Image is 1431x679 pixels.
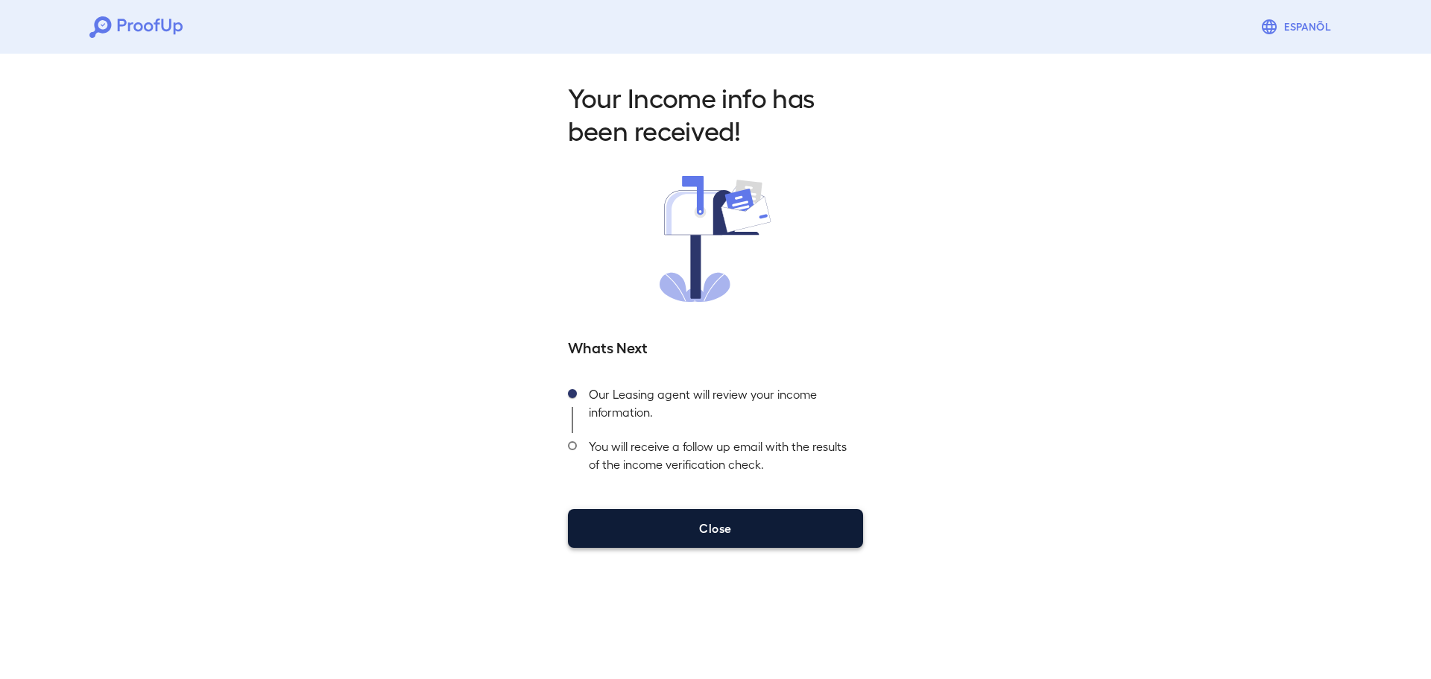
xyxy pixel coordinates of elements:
h2: Your Income info has been received! [568,80,863,146]
div: Our Leasing agent will review your income information. [577,381,863,433]
h5: Whats Next [568,336,863,357]
button: Espanõl [1254,12,1342,42]
button: Close [568,509,863,548]
img: received.svg [660,176,771,302]
div: You will receive a follow up email with the results of the income verification check. [577,433,863,485]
